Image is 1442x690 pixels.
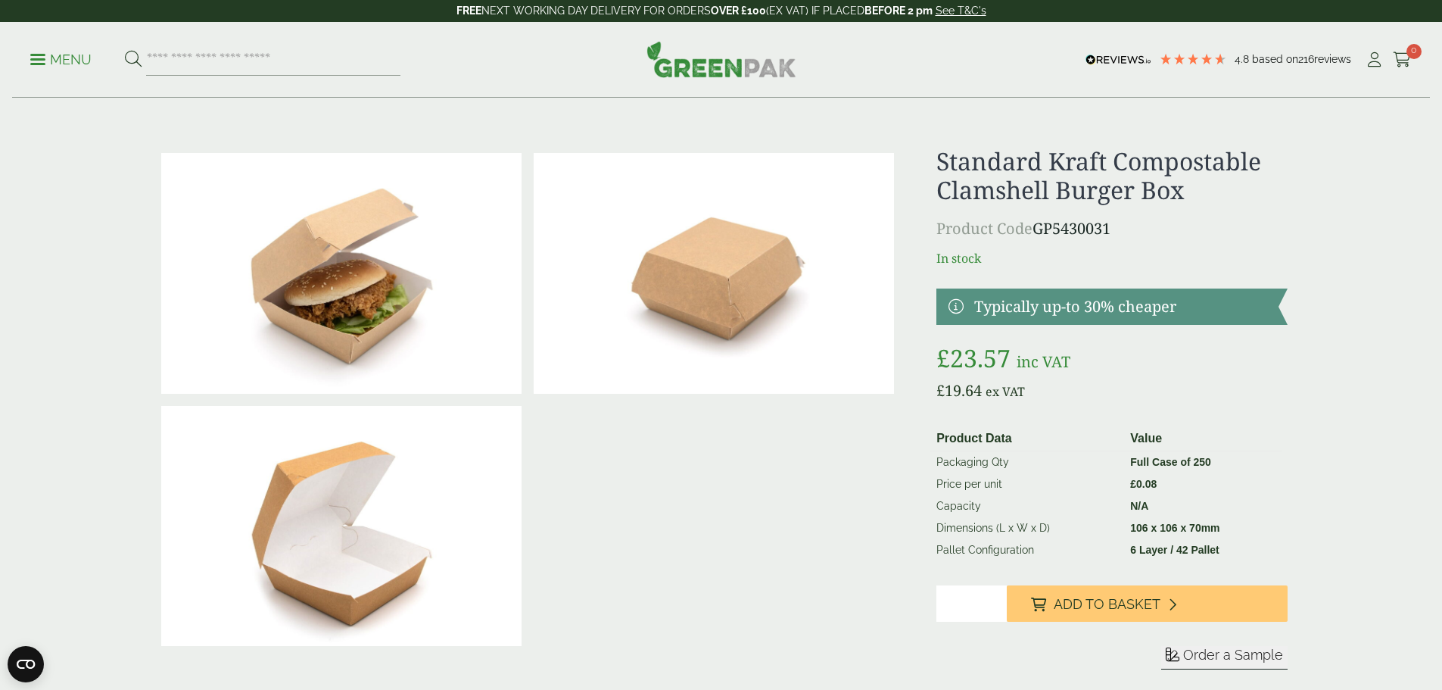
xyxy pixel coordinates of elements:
[936,218,1032,239] span: Product Code
[930,495,1124,517] td: Capacity
[1365,52,1384,67] i: My Account
[161,406,522,647] img: Standard Kraft Clamshell Burger Box Open
[1085,55,1151,65] img: REVIEWS.io
[936,147,1287,205] h1: Standard Kraft Compostable Clamshell Burger Box
[930,426,1124,451] th: Product Data
[30,51,92,69] p: Menu
[534,153,894,394] img: Standard Kraft Clamshell Burger Box Closed
[930,517,1124,539] td: Dimensions (L x W x D)
[1130,478,1157,490] bdi: 0.08
[1314,53,1351,65] span: reviews
[936,380,982,401] bdi: 19.64
[161,153,522,394] img: Standard Kraft Clamshell Burger Box With Chicken Burger
[1393,48,1412,71] a: 0
[1298,53,1314,65] span: 216
[1183,647,1283,663] span: Order a Sample
[1252,53,1298,65] span: Based on
[1130,456,1211,468] strong: Full Case of 250
[930,451,1124,473] td: Packaging Qty
[1017,351,1070,372] span: inc VAT
[456,5,481,17] strong: FREE
[1054,596,1160,613] span: Add to Basket
[936,380,945,401] span: £
[1130,500,1148,512] strong: N/A
[8,646,44,682] button: Open CMP widget
[936,342,950,374] span: £
[936,342,1011,374] bdi: 23.57
[711,5,766,17] strong: OVER £100
[1393,52,1412,67] i: Cart
[1161,646,1288,670] button: Order a Sample
[1130,544,1219,556] strong: 6 Layer / 42 Pallet
[936,249,1287,267] p: In stock
[646,41,796,77] img: GreenPak Supplies
[936,217,1287,240] p: GP5430031
[930,539,1124,561] td: Pallet Configuration
[930,473,1124,495] td: Price per unit
[1124,426,1281,451] th: Value
[1406,44,1422,59] span: 0
[864,5,933,17] strong: BEFORE 2 pm
[1235,53,1252,65] span: 4.8
[1159,52,1227,66] div: 4.79 Stars
[1007,585,1288,622] button: Add to Basket
[1130,478,1136,490] span: £
[30,51,92,66] a: Menu
[986,383,1025,400] span: ex VAT
[1130,522,1219,534] strong: 106 x 106 x 70mm
[936,5,986,17] a: See T&C's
